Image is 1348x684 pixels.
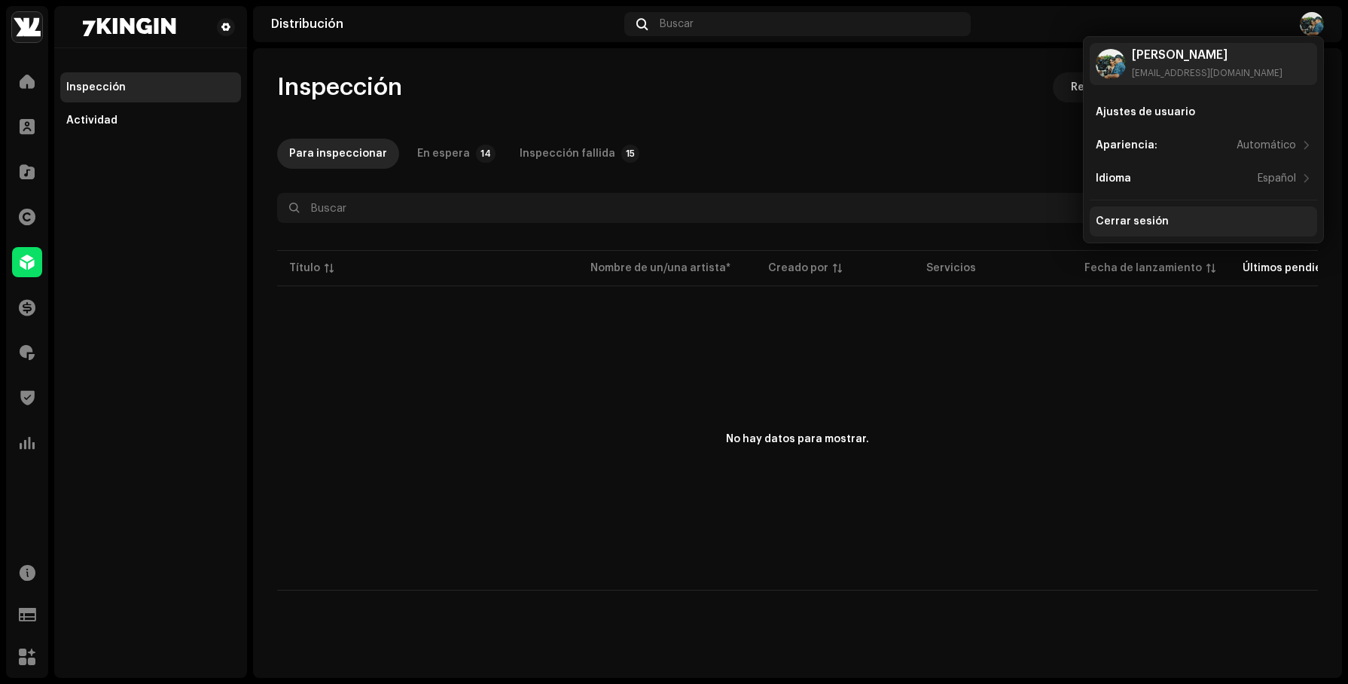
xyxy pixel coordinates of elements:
[1258,173,1296,185] div: Español
[60,72,241,102] re-m-nav-item: Inspección
[1132,49,1282,61] div: [PERSON_NAME]
[726,432,869,447] div: No hay datos para mostrar.
[1071,72,1142,102] span: Retiro en lote
[1237,139,1296,151] div: Automático
[1096,106,1195,118] div: Ajustes de usuario
[1090,206,1317,237] re-m-nav-item: Cerrar sesión
[66,115,117,127] div: Actividad
[1090,97,1317,127] re-m-nav-item: Ajustes de usuario
[476,145,496,163] p-badge: 14
[520,139,615,169] div: Inspección fallida
[289,139,387,169] div: Para inspeccionar
[277,72,402,102] span: Inspección
[1096,173,1131,185] div: Idioma
[1090,163,1317,194] re-m-nav-item: Idioma
[1096,215,1169,227] div: Cerrar sesión
[277,193,1234,223] input: Buscar
[1096,49,1126,79] img: 9d8bb8e1-882d-4cad-b6ab-e8a3da621c55
[66,18,193,36] img: 6df5c573-c4d5-448d-ab94-991ec08b5a1f
[66,81,126,93] div: Inspección
[660,18,694,30] span: Buscar
[621,145,639,163] p-badge: 15
[60,105,241,136] re-m-nav-item: Actividad
[1053,72,1160,102] button: Retiro en lote
[1096,139,1157,151] div: Apariencia:
[1090,130,1317,160] re-m-nav-item: Apariencia:
[12,12,42,42] img: a0cb7215-512d-4475-8dcc-39c3dc2549d0
[1132,67,1282,79] div: [EMAIL_ADDRESS][DOMAIN_NAME]
[417,139,470,169] div: En espera
[1300,12,1324,36] img: 9d8bb8e1-882d-4cad-b6ab-e8a3da621c55
[271,18,618,30] div: Distribución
